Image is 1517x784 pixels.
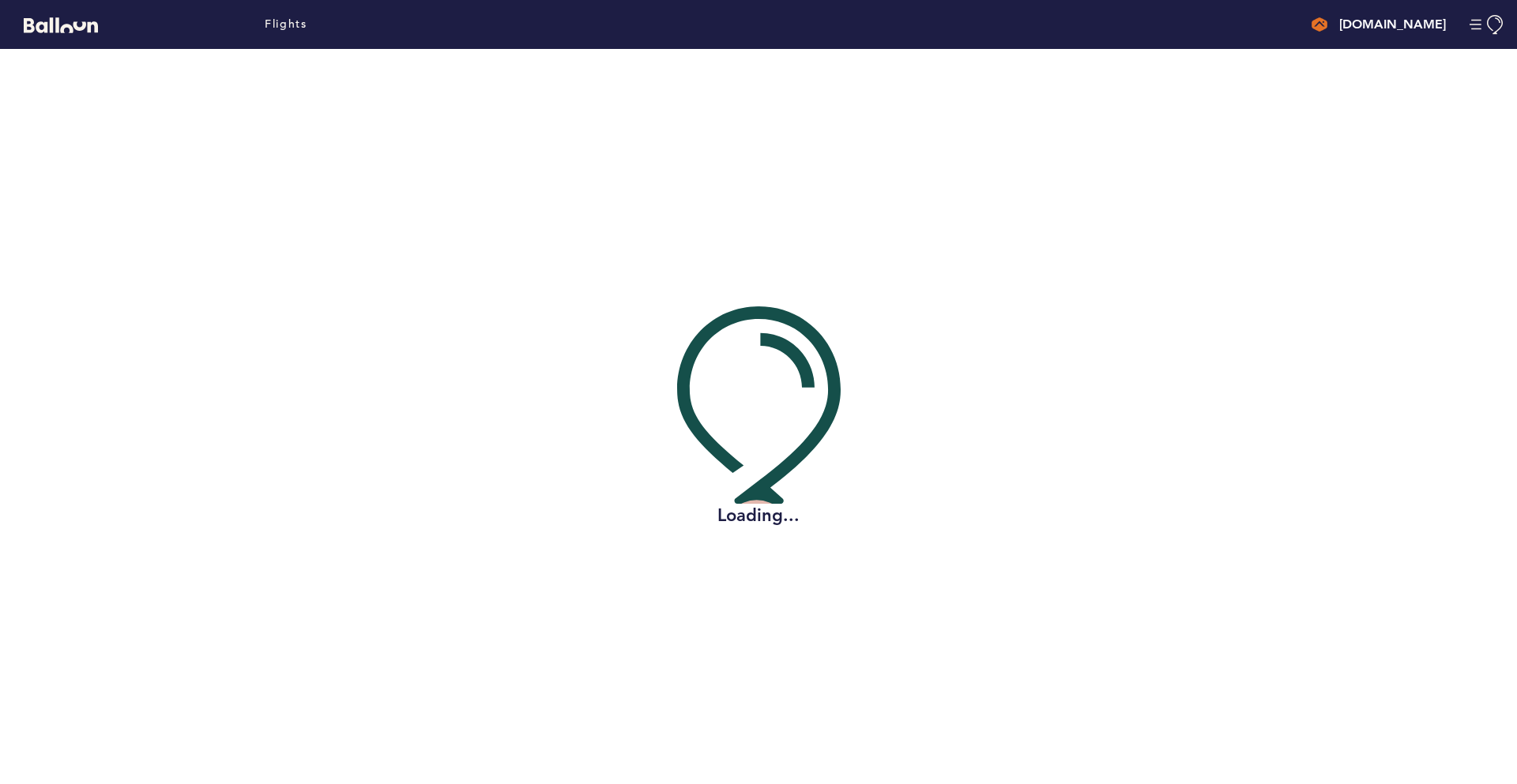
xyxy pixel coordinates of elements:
[1339,15,1446,34] h4: [DOMAIN_NAME]
[12,16,98,32] a: Balloon
[24,17,98,33] svg: Balloon
[265,16,307,33] a: Flights
[677,504,841,527] h2: Loading...
[1470,15,1505,35] button: Manage Account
